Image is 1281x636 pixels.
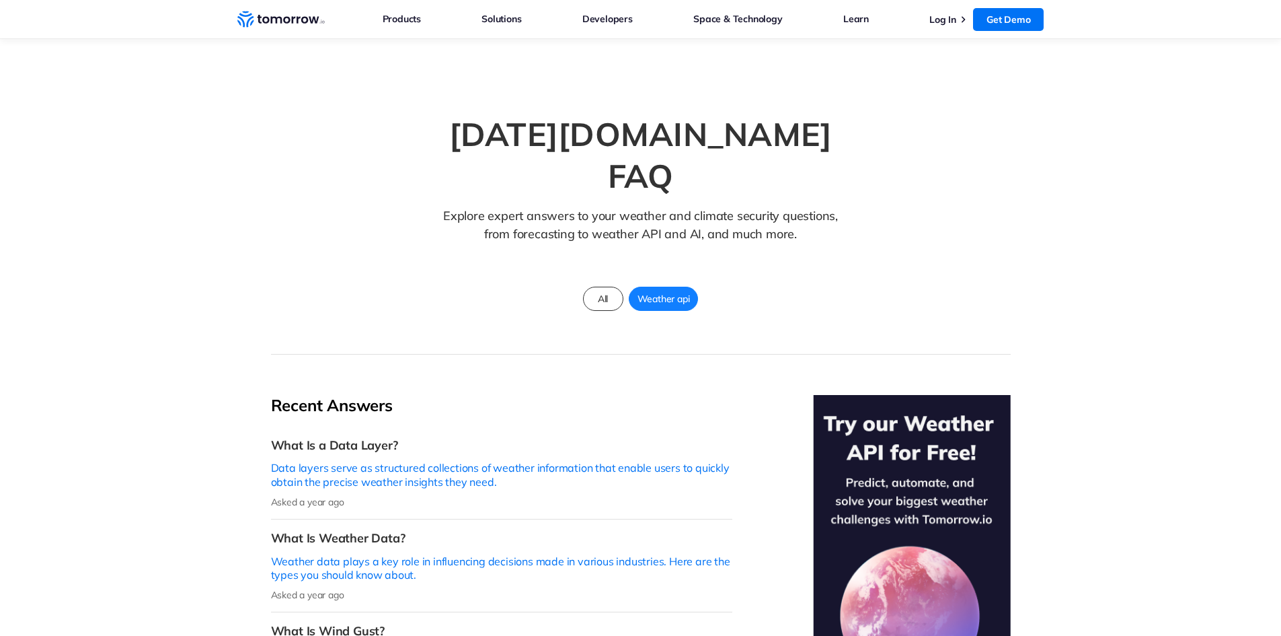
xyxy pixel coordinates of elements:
a: Space & Technology [693,10,782,28]
a: Get Demo [973,8,1044,31]
h1: [DATE][DOMAIN_NAME] FAQ [412,113,869,197]
a: Developers [582,10,633,28]
h3: What Is Weather Data? [271,530,732,546]
a: All [583,287,623,311]
a: Home link [237,9,325,30]
a: What Is a Data Layer?Data layers serve as structured collections of weather information that enab... [271,427,732,520]
p: Data layers serve as structured collections of weather information that enable users to quickly o... [271,461,732,489]
h2: Recent Answers [271,395,732,416]
a: Log In [929,13,956,26]
h3: What Is a Data Layer? [271,437,732,453]
p: Explore expert answers to your weather and climate security questions, from forecasting to weathe... [437,207,844,264]
a: Solutions [481,10,521,28]
p: Weather data plays a key role in influencing decisions made in various industries. Here are the t... [271,555,732,583]
p: Asked a year ago [271,589,732,601]
span: Weather api [629,290,698,308]
a: What Is Weather Data?Weather data plays a key role in influencing decisions made in various indus... [271,520,732,612]
span: All [590,290,616,308]
a: Products [383,10,421,28]
a: Learn [843,10,869,28]
a: Weather api [629,287,699,311]
p: Asked a year ago [271,496,732,508]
